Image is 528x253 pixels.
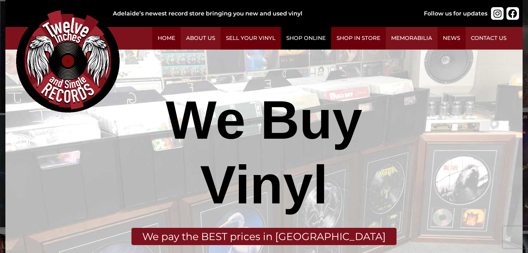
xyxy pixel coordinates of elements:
[424,9,487,18] div: Follow us for updates
[221,27,281,50] a: Sell Your Vinyl
[437,27,466,50] a: News
[281,27,331,50] a: Shop Online
[105,88,423,217] div: We Buy Vinyl
[386,27,437,50] a: Memorabilia
[113,9,401,18] div: Adelaide’s newest record store bringing you new and used vinyl
[181,27,221,50] a: About Us
[152,27,181,50] a: Home
[131,228,397,245] div: We pay the BEST prices in [GEOGRAPHIC_DATA]
[466,27,512,50] a: Contact Us
[331,27,386,50] a: Shop in Store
